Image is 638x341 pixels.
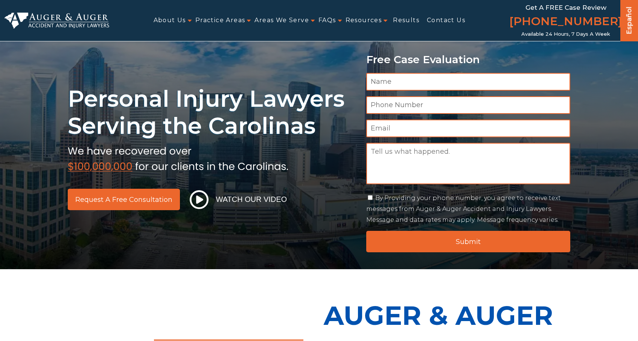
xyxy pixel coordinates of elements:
[427,12,465,29] a: Contact Us
[366,73,571,91] input: Name
[68,143,288,172] img: sub text
[509,13,622,31] a: [PHONE_NUMBER]
[318,12,336,29] a: FAQs
[195,12,245,29] a: Practice Areas
[346,12,382,29] a: Resources
[366,120,571,137] input: Email
[187,190,289,209] button: Watch Our Video
[366,231,571,252] input: Submit
[525,4,606,11] span: Get a FREE Case Review
[75,196,172,203] span: Request a Free Consultation
[68,85,357,139] h1: Personal Injury Lawyers Serving the Carolinas
[5,12,109,29] img: Auger & Auger Accident and Injury Lawyers Logo
[324,292,634,339] p: Auger & Auger
[254,12,309,29] a: Areas We Serve
[68,189,180,210] a: Request a Free Consultation
[154,12,186,29] a: About Us
[393,12,419,29] a: Results
[366,54,571,65] p: Free Case Evaluation
[366,96,571,114] input: Phone Number
[521,31,610,37] span: Available 24 Hours, 7 Days a Week
[366,194,561,223] label: By Providing your phone number, you agree to receive text messages from Auger & Auger Accident an...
